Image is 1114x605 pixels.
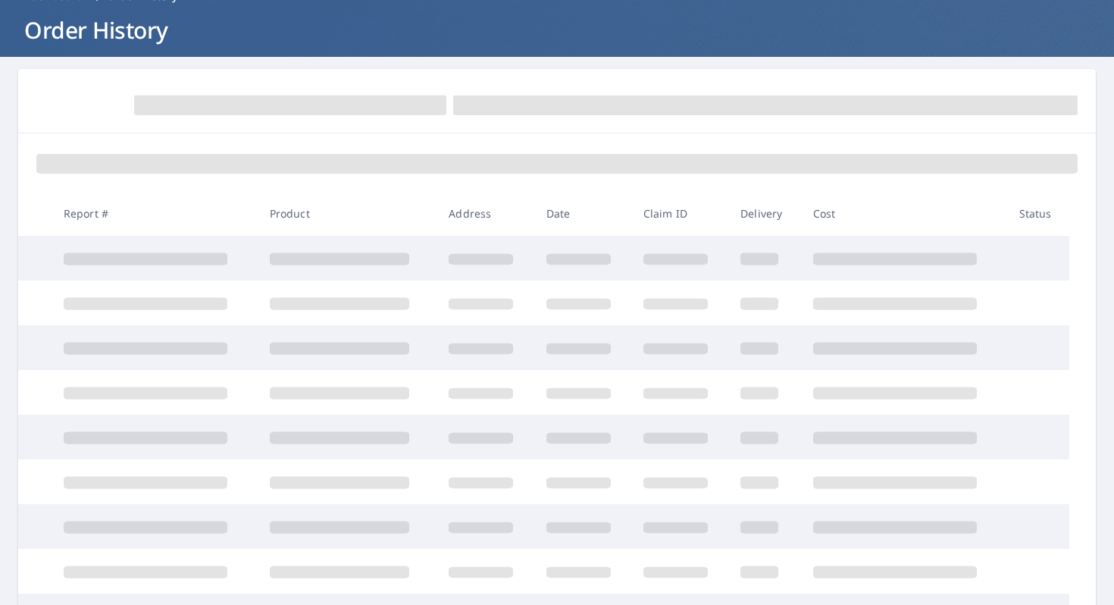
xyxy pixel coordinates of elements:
[1007,191,1069,236] th: Status
[437,191,534,236] th: Address
[18,14,1096,45] h1: Order History
[728,191,801,236] th: Delivery
[258,191,437,236] th: Product
[801,191,1007,236] th: Cost
[534,191,631,236] th: Date
[631,191,728,236] th: Claim ID
[52,191,258,236] th: Report #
